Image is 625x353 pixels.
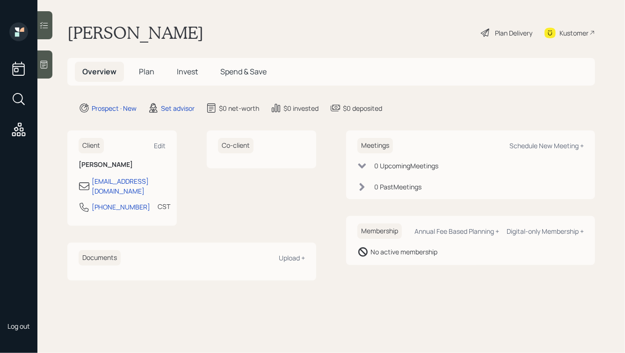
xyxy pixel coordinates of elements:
[507,227,584,236] div: Digital-only Membership +
[371,247,437,257] div: No active membership
[509,141,584,150] div: Schedule New Meeting +
[9,292,28,310] img: hunter_neumayer.jpg
[560,28,589,38] div: Kustomer
[139,66,154,77] span: Plan
[374,182,422,192] div: 0 Past Meeting s
[79,138,104,153] h6: Client
[279,253,305,262] div: Upload +
[92,176,166,196] div: [EMAIL_ADDRESS][DOMAIN_NAME]
[82,66,116,77] span: Overview
[357,223,402,239] h6: Membership
[374,161,438,171] div: 0 Upcoming Meeting s
[177,66,198,77] span: Invest
[79,161,166,169] h6: [PERSON_NAME]
[219,103,259,113] div: $0 net-worth
[161,103,195,113] div: Set advisor
[79,250,121,266] h6: Documents
[495,28,532,38] div: Plan Delivery
[220,66,267,77] span: Spend & Save
[283,103,319,113] div: $0 invested
[92,103,137,113] div: Prospect · New
[158,202,170,211] div: CST
[67,22,203,43] h1: [PERSON_NAME]
[154,141,166,150] div: Edit
[343,103,382,113] div: $0 deposited
[357,138,393,153] h6: Meetings
[414,227,499,236] div: Annual Fee Based Planning +
[7,322,30,331] div: Log out
[218,138,254,153] h6: Co-client
[92,202,150,212] div: [PHONE_NUMBER]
